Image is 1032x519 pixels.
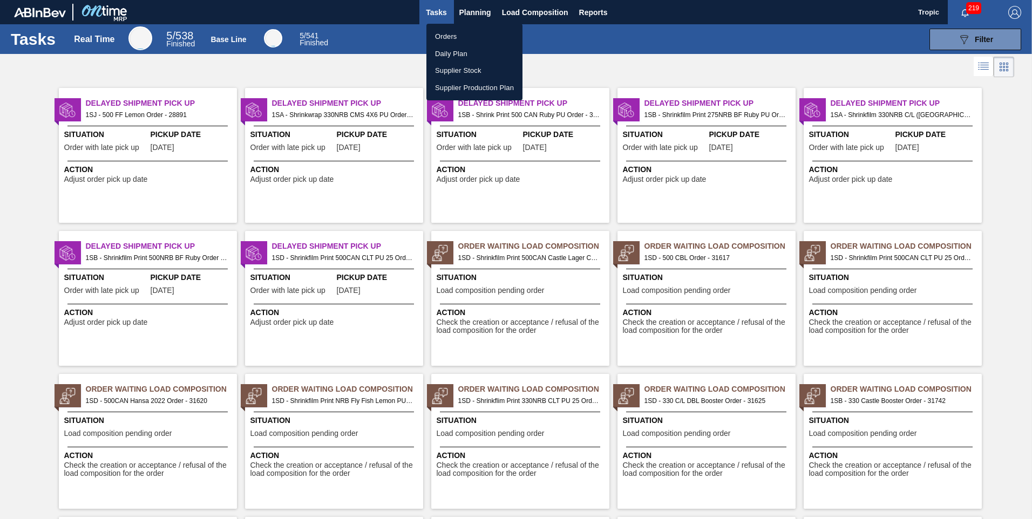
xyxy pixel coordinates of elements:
a: Supplier Stock [426,62,522,79]
a: Orders [426,28,522,45]
a: Daily Plan [426,45,522,63]
a: Supplier Production Plan [426,79,522,97]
